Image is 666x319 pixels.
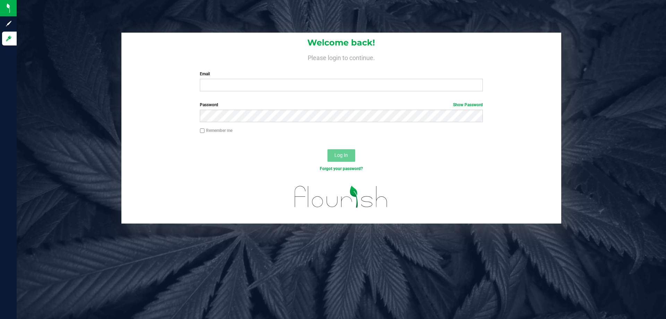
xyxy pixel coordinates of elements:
[327,149,355,162] button: Log In
[200,128,205,133] input: Remember me
[200,127,232,134] label: Remember me
[121,53,561,61] h4: Please login to continue.
[200,102,218,107] span: Password
[453,102,483,107] a: Show Password
[5,35,12,42] inline-svg: Log in
[121,38,561,47] h1: Welcome back!
[5,20,12,27] inline-svg: Sign up
[334,152,348,158] span: Log In
[286,179,396,215] img: flourish_logo.svg
[200,71,483,77] label: Email
[320,166,363,171] a: Forgot your password?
